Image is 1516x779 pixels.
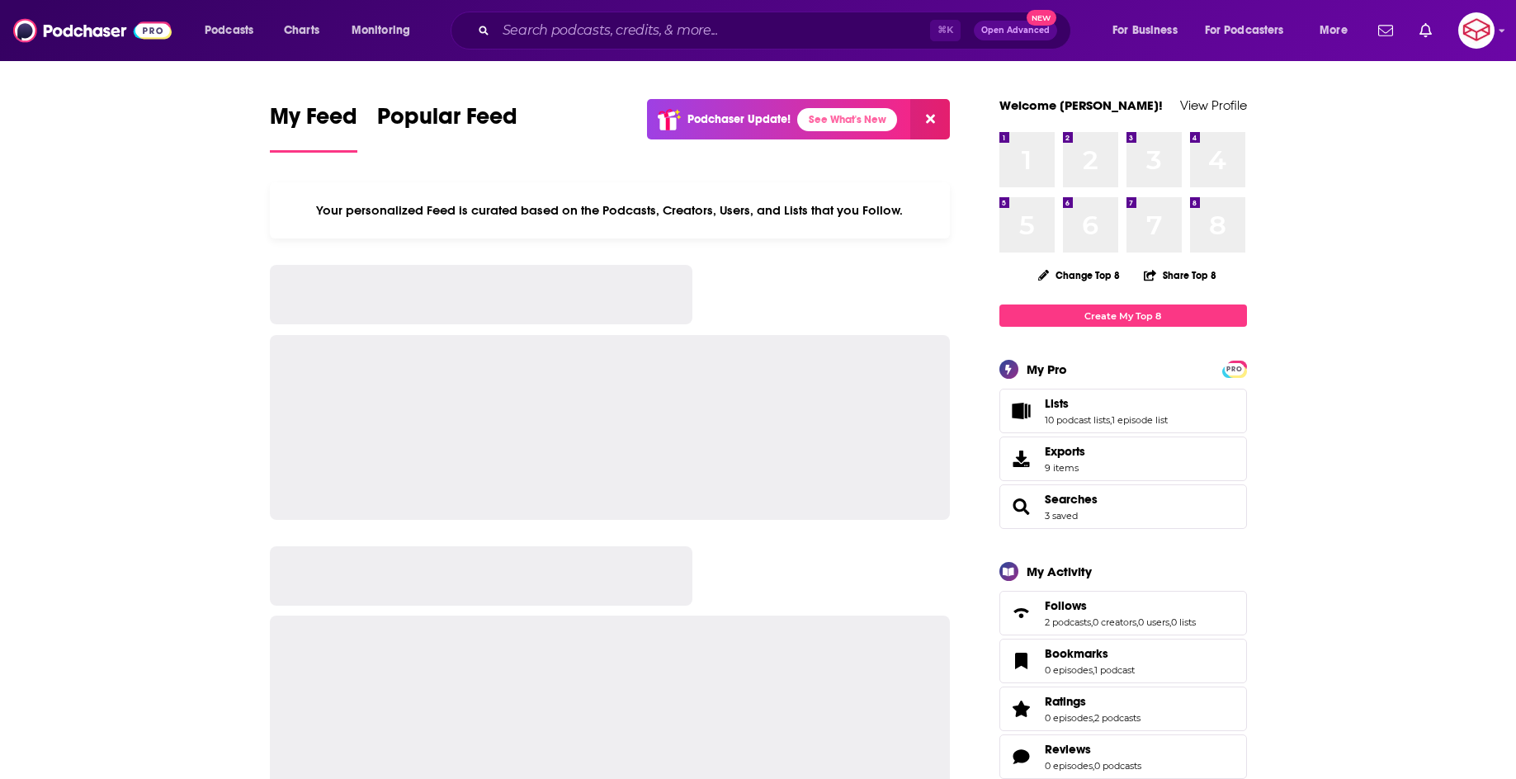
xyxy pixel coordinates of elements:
a: 0 creators [1093,616,1136,628]
a: Lists [1005,399,1038,423]
span: Reviews [999,734,1247,779]
span: Monitoring [352,19,410,42]
span: Open Advanced [981,26,1050,35]
span: 9 items [1045,462,1085,474]
a: 2 podcasts [1045,616,1091,628]
a: Reviews [1005,745,1038,768]
a: Show notifications dropdown [1413,17,1438,45]
span: , [1091,616,1093,628]
a: Follows [1005,602,1038,625]
div: Your personalized Feed is curated based on the Podcasts, Creators, Users, and Lists that you Follow. [270,182,951,238]
a: View Profile [1180,97,1247,113]
span: , [1136,616,1138,628]
span: , [1110,414,1112,426]
button: open menu [340,17,432,44]
span: PRO [1225,363,1244,375]
a: Ratings [1045,694,1141,709]
span: Ratings [1045,694,1086,709]
a: Bookmarks [1005,649,1038,673]
img: Podchaser - Follow, Share and Rate Podcasts [13,15,172,46]
a: See What's New [797,108,897,131]
a: 1 podcast [1094,664,1135,676]
a: Bookmarks [1045,646,1135,661]
span: Ratings [999,687,1247,731]
span: Podcasts [205,19,253,42]
span: Follows [999,591,1247,635]
span: Reviews [1045,742,1091,757]
span: Searches [999,484,1247,529]
img: User Profile [1458,12,1495,49]
span: , [1093,664,1094,676]
a: 0 episodes [1045,760,1093,772]
span: For Business [1112,19,1178,42]
button: Share Top 8 [1143,259,1217,291]
span: , [1169,616,1171,628]
span: Charts [284,19,319,42]
a: 10 podcast lists [1045,414,1110,426]
a: 0 users [1138,616,1169,628]
button: Show profile menu [1458,12,1495,49]
button: open menu [1194,17,1308,44]
div: My Activity [1027,564,1092,579]
button: open menu [1308,17,1368,44]
a: 3 saved [1045,510,1078,522]
span: ⌘ K [930,20,961,41]
button: Open AdvancedNew [974,21,1057,40]
button: open menu [193,17,275,44]
a: My Feed [270,102,357,153]
a: Popular Feed [377,102,517,153]
span: For Podcasters [1205,19,1284,42]
span: New [1027,10,1056,26]
a: Searches [1005,495,1038,518]
a: Charts [273,17,329,44]
span: Exports [1005,447,1038,470]
span: My Feed [270,102,357,140]
a: Ratings [1005,697,1038,720]
span: Exports [1045,444,1085,459]
a: Exports [999,437,1247,481]
button: Change Top 8 [1028,265,1131,286]
a: Reviews [1045,742,1141,757]
a: Lists [1045,396,1168,411]
a: 0 podcasts [1094,760,1141,772]
a: 0 lists [1171,616,1196,628]
a: 0 episodes [1045,664,1093,676]
span: More [1320,19,1348,42]
a: Searches [1045,492,1098,507]
span: , [1093,760,1094,772]
a: PRO [1225,362,1244,375]
a: 1 episode list [1112,414,1168,426]
div: Search podcasts, credits, & more... [466,12,1087,50]
span: Follows [1045,598,1087,613]
span: Popular Feed [377,102,517,140]
input: Search podcasts, credits, & more... [496,17,930,44]
span: , [1093,712,1094,724]
span: Lists [999,389,1247,433]
a: 2 podcasts [1094,712,1141,724]
a: Follows [1045,598,1196,613]
span: Bookmarks [999,639,1247,683]
p: Podchaser Update! [687,112,791,126]
button: open menu [1101,17,1198,44]
span: Lists [1045,396,1069,411]
a: Welcome [PERSON_NAME]! [999,97,1163,113]
a: Create My Top 8 [999,305,1247,327]
div: My Pro [1027,361,1067,377]
a: Show notifications dropdown [1372,17,1400,45]
a: 0 episodes [1045,712,1093,724]
span: Logged in as callista [1458,12,1495,49]
span: Bookmarks [1045,646,1108,661]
